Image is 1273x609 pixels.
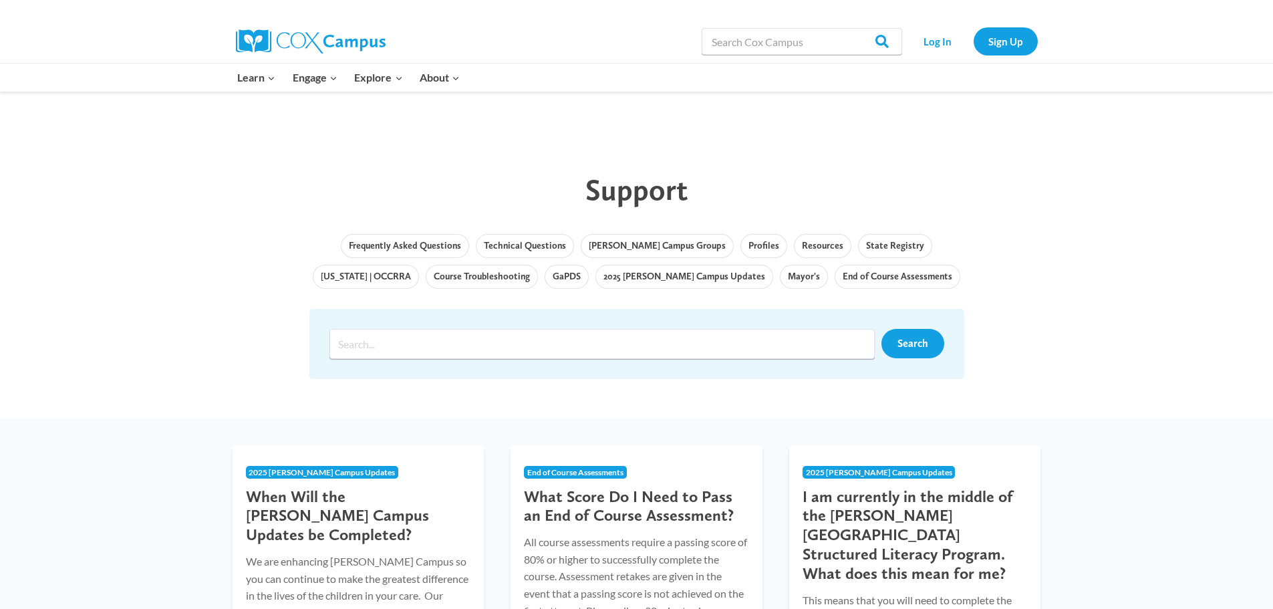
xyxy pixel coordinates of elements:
[354,69,402,86] span: Explore
[329,329,875,359] input: Search input
[237,69,275,86] span: Learn
[740,234,787,258] a: Profiles
[803,487,1028,584] h3: I am currently in the middle of the [PERSON_NAME][GEOGRAPHIC_DATA] Structured Literacy Program. W...
[806,467,952,477] span: 2025 [PERSON_NAME] Campus Updates
[476,234,574,258] a: Technical Questions
[293,69,337,86] span: Engage
[881,329,944,358] a: Search
[858,234,932,258] a: State Registry
[702,28,902,55] input: Search Cox Campus
[794,234,851,258] a: Resources
[236,29,386,53] img: Cox Campus
[909,27,1038,55] nav: Secondary Navigation
[229,64,468,92] nav: Primary Navigation
[246,487,471,545] h3: When Will the [PERSON_NAME] Campus Updates be Completed?
[835,265,960,289] a: End of Course Assessments
[545,265,589,289] a: GaPDS
[780,265,828,289] a: Mayor's
[313,265,419,289] a: [US_STATE] | OCCRRA
[527,467,623,477] span: End of Course Assessments
[909,27,967,55] a: Log In
[585,172,688,207] span: Support
[329,329,881,359] form: Search form
[897,337,928,350] span: Search
[595,265,773,289] a: 2025 [PERSON_NAME] Campus Updates
[581,234,734,258] a: [PERSON_NAME] Campus Groups
[249,467,395,477] span: 2025 [PERSON_NAME] Campus Updates
[341,234,469,258] a: Frequently Asked Questions
[974,27,1038,55] a: Sign Up
[524,487,749,526] h3: What Score Do I Need to Pass an End of Course Assessment?
[420,69,460,86] span: About
[426,265,538,289] a: Course Troubleshooting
